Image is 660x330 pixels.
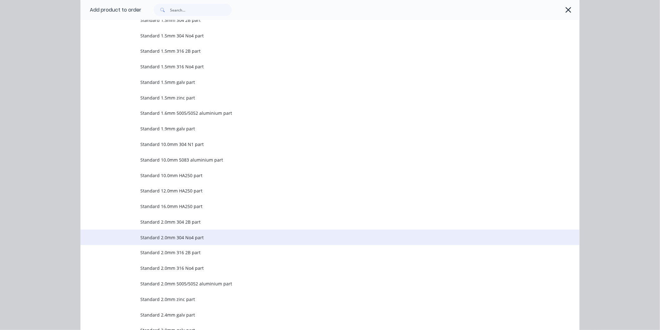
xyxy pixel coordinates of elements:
[140,234,492,241] span: Standard 2.0mm 304 No4 part
[140,219,492,225] span: Standard 2.0mm 304 2B part
[140,250,492,256] span: Standard 2.0mm 316 2B part
[140,265,492,272] span: Standard 2.0mm 316 No4 part
[140,95,492,101] span: Standard 1.5mm zinc part
[140,141,492,148] span: Standard 10.0mm 304 N1 part
[140,172,492,179] span: Standard 10.0mm HA250 part
[140,110,492,116] span: Standard 1.6mm 5005/5052 aluminium part
[140,32,492,39] span: Standard 1.5mm 304 No4 part
[140,296,492,303] span: Standard 2.0mm zinc part
[140,187,492,194] span: Standard 12.0mm HA250 part
[140,203,492,210] span: Standard 16.0mm HA250 part
[140,157,492,163] span: Standard 10.0mm 5083 aluminium part
[140,281,492,287] span: Standard 2.0mm 5005/5052 aluminium part
[140,63,492,70] span: Standard 1.5mm 316 No4 part
[140,312,492,318] span: Standard 2.4mm galv part
[140,48,492,54] span: Standard 1.5mm 316 2B part
[140,79,492,85] span: Standard 1.5mm galv part
[170,4,232,16] input: Search...
[140,17,492,23] span: Standard 1.5mm 304 2B part
[140,125,492,132] span: Standard 1.9mm galv part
